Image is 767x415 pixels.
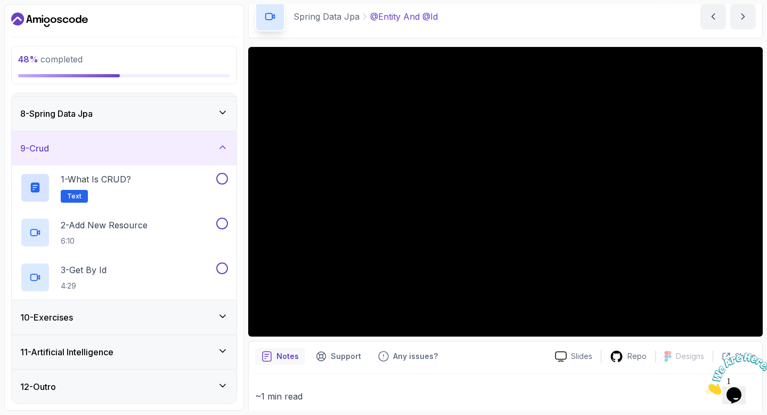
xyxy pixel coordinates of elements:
[18,54,83,65] span: completed
[12,300,236,334] button: 10-Exercises
[676,351,704,362] p: Designs
[61,264,107,276] p: 3 - Get By Id
[255,389,756,404] p: ~1 min read
[293,10,360,23] p: Spring Data Jpa
[61,281,107,291] p: 4:29
[11,11,88,28] a: Dashboard
[331,351,361,362] p: Support
[61,219,148,232] p: 2 - Add New Resource
[20,311,73,324] h3: 10 - Exercises
[12,370,236,404] button: 12-Outro
[20,173,228,203] button: 1-What is CRUD?Text
[4,4,9,13] span: 1
[276,351,299,362] p: Notes
[4,4,70,46] img: Chat attention grabber
[571,351,592,362] p: Slides
[18,54,38,65] span: 48 %
[20,346,113,358] h3: 11 - Artificial Intelligence
[20,142,49,155] h3: 9 - Crud
[12,131,236,165] button: 9-Crud
[309,348,368,365] button: Support button
[601,350,655,363] a: Repo
[730,4,756,29] button: next content
[12,97,236,131] button: 8-Spring Data Jpa
[12,335,236,369] button: 11-Artificial Intelligence
[61,173,131,186] p: 1 - What is CRUD?
[255,348,305,365] button: notes button
[67,192,81,201] span: Text
[627,351,647,362] p: Repo
[248,47,763,337] iframe: 1 - @Entity and @Id
[20,107,93,120] h3: 8 - Spring Data Jpa
[701,348,767,399] iframe: chat widget
[372,348,444,365] button: Feedback button
[20,218,228,248] button: 2-Add New Resource6:10
[700,4,726,29] button: previous content
[20,262,228,292] button: 3-Get By Id4:29
[20,380,56,393] h3: 12 - Outro
[393,351,438,362] p: Any issues?
[546,351,601,362] a: Slides
[370,10,438,23] p: @Entity And @Id
[61,236,148,246] p: 6:10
